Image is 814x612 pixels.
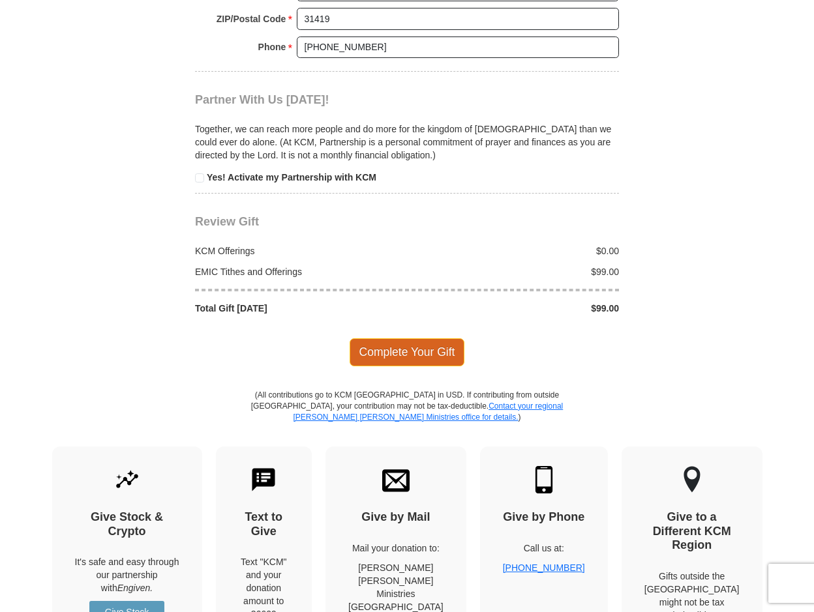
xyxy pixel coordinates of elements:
[407,302,626,315] div: $99.00
[250,390,564,446] p: (All contributions go to KCM [GEOGRAPHIC_DATA] in USD. If contributing from outside [GEOGRAPHIC_D...
[188,265,408,278] div: EMIC Tithes and Offerings
[207,172,376,182] strong: Yes! Activate my Partnership with KCM
[258,38,286,56] strong: Phone
[503,562,585,573] a: [PHONE_NUMBER]
[239,510,290,538] h4: Text to Give
[644,510,740,553] h4: Give to a Different KCM Region
[407,244,626,257] div: $0.00
[503,510,585,525] h4: Give by Phone
[382,466,410,493] img: envelope.svg
[683,466,701,493] img: other-region
[348,510,444,525] h4: Give by Mail
[195,215,259,228] span: Review Gift
[75,555,179,594] p: It's safe and easy through our partnership with
[75,510,179,538] h4: Give Stock & Crypto
[348,542,444,555] p: Mail your donation to:
[217,10,286,28] strong: ZIP/Postal Code
[350,338,465,366] span: Complete Your Gift
[195,93,329,106] span: Partner With Us [DATE]!
[503,542,585,555] p: Call us at:
[188,244,408,257] div: KCM Offerings
[530,466,558,493] img: mobile.svg
[117,583,153,593] i: Engiven.
[195,123,619,162] p: Together, we can reach more people and do more for the kingdom of [DEMOGRAPHIC_DATA] than we coul...
[250,466,277,493] img: text-to-give.svg
[407,265,626,278] div: $99.00
[293,401,563,422] a: Contact your regional [PERSON_NAME] [PERSON_NAME] Ministries office for details.
[113,466,141,493] img: give-by-stock.svg
[188,302,408,315] div: Total Gift [DATE]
